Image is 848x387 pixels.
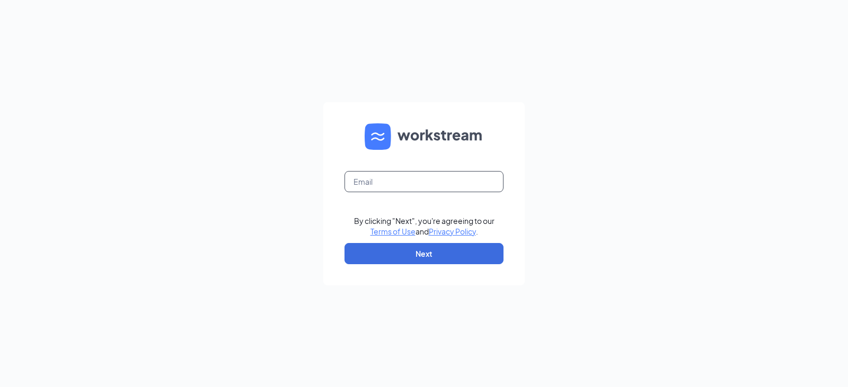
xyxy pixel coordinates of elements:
a: Privacy Policy [429,227,476,236]
button: Next [344,243,503,264]
div: By clicking "Next", you're agreeing to our and . [354,215,494,237]
img: WS logo and Workstream text [365,123,483,150]
input: Email [344,171,503,192]
a: Terms of Use [370,227,416,236]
